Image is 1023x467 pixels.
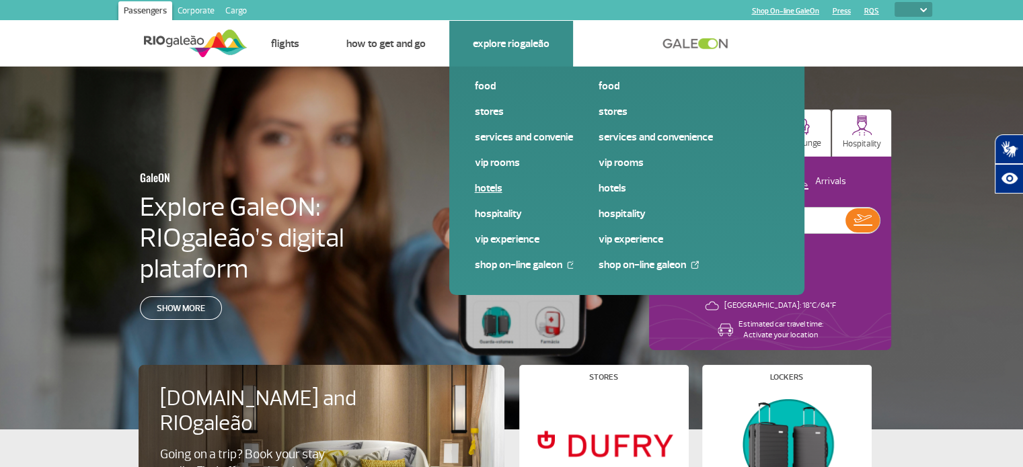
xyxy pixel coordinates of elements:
h3: GaleON [140,163,365,192]
p: [GEOGRAPHIC_DATA]: 18°C/64°F [724,300,836,311]
h4: Explore GaleON: RIOgaleão’s digital plataform [140,192,430,284]
button: Hospitality [832,110,892,157]
a: Services and Convenience [599,130,779,144]
a: RQS [864,7,879,15]
a: VIP Rooms [599,155,779,170]
button: Arrivals [786,173,850,191]
p: Arrivals [815,175,846,188]
a: Hotels [475,181,655,196]
a: Hotels [599,181,779,196]
button: Abrir recursos assistivos. [995,164,1023,194]
h4: [DOMAIN_NAME] and RIOgaleão [160,386,374,436]
a: Cargo [220,1,252,23]
a: VIP Experience [599,232,779,247]
h4: Lockers [770,374,803,381]
a: Food [475,79,655,93]
img: hospitality.svg [851,115,872,136]
a: Hospitality [475,206,655,221]
a: Corporate [172,1,220,23]
a: Passengers [118,1,172,23]
a: Show more [140,296,222,320]
a: Shop On-line GaleOn [599,257,779,272]
a: How to get and go [346,37,426,50]
a: Services and Convenience [475,130,655,144]
a: Stores [599,104,779,119]
a: Food [599,79,779,93]
p: Hospitality [843,139,881,149]
a: Stores [475,104,655,119]
a: Hospitality [599,206,779,221]
a: VIP Rooms [475,155,655,170]
a: Press [833,7,851,15]
p: Estimated car travel time: Activate your location [738,319,823,341]
a: Shop On-line GaleOn [752,7,819,15]
img: External Link Icon [691,261,699,269]
a: VIP Experience [475,232,655,247]
a: Flights [271,37,299,50]
div: Plugin de acessibilidade da Hand Talk. [995,134,1023,194]
a: Explore RIOgaleão [473,37,550,50]
button: Abrir tradutor de língua de sinais. [995,134,1023,164]
a: Contact [597,37,632,50]
a: Shop On-line GaleOn [475,257,655,272]
h4: Stores [589,374,618,381]
img: External Link Icon [567,261,575,269]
